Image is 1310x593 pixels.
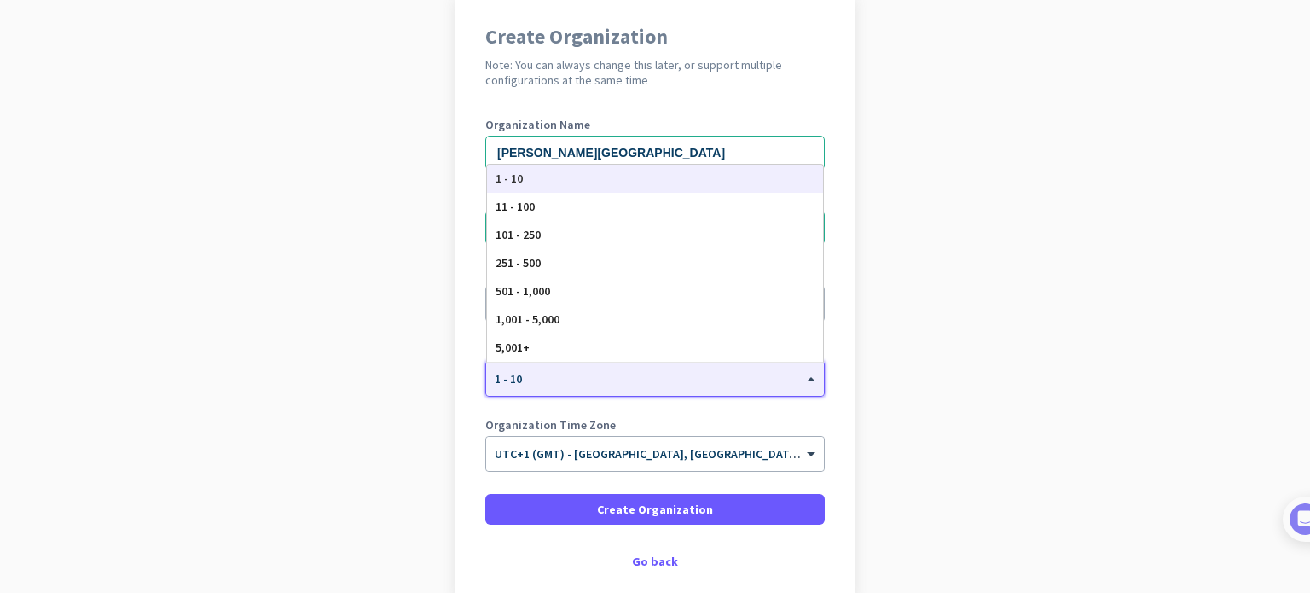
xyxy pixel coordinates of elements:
span: 1,001 - 5,000 [496,311,559,327]
span: Create Organization [597,501,713,518]
div: Options List [487,165,823,362]
div: Go back [485,555,825,567]
label: Organization Size (Optional) [485,344,825,356]
span: 5,001+ [496,340,530,355]
h2: Note: You can always change this later, or support multiple configurations at the same time [485,57,825,88]
h1: Create Organization [485,26,825,47]
span: 11 - 100 [496,199,535,214]
label: Organization Time Zone [485,419,825,431]
label: Organization language [485,269,610,281]
label: Organization Name [485,119,825,131]
input: 121 234 5678 [485,211,825,245]
label: Phone Number [485,194,825,206]
button: Create Organization [485,494,825,525]
span: 501 - 1,000 [496,283,550,299]
input: What is the name of your organization? [485,136,825,170]
span: 1 - 10 [496,171,523,186]
span: 101 - 250 [496,227,541,242]
span: 251 - 500 [496,255,541,270]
